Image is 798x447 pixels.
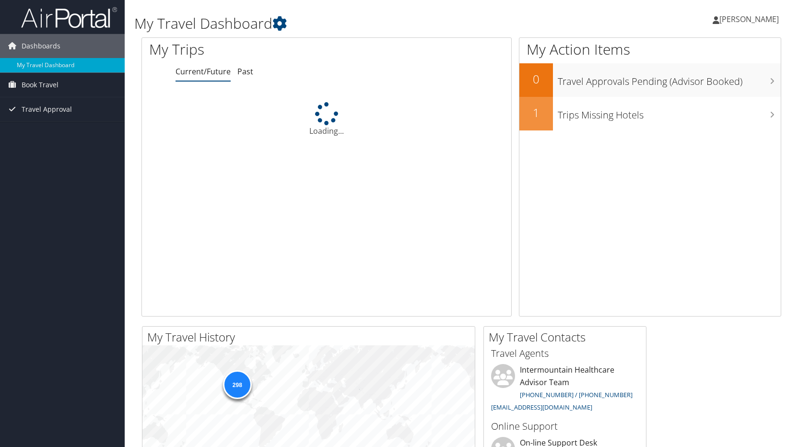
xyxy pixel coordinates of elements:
[22,34,60,58] span: Dashboards
[719,14,779,24] span: [PERSON_NAME]
[486,364,644,415] li: Intermountain Healthcare Advisor Team
[519,105,553,121] h2: 1
[22,97,72,121] span: Travel Approval
[520,390,633,399] a: [PHONE_NUMBER] / [PHONE_NUMBER]
[519,63,781,97] a: 0Travel Approvals Pending (Advisor Booked)
[22,73,59,97] span: Book Travel
[147,329,475,345] h2: My Travel History
[489,329,646,345] h2: My Travel Contacts
[491,420,639,433] h3: Online Support
[223,370,251,399] div: 298
[176,66,231,77] a: Current/Future
[558,104,781,122] h3: Trips Missing Hotels
[558,70,781,88] h3: Travel Approvals Pending (Advisor Booked)
[142,102,511,137] div: Loading...
[21,6,117,29] img: airportal-logo.png
[134,13,570,34] h1: My Travel Dashboard
[491,347,639,360] h3: Travel Agents
[713,5,788,34] a: [PERSON_NAME]
[491,403,592,412] a: [EMAIL_ADDRESS][DOMAIN_NAME]
[149,39,350,59] h1: My Trips
[519,97,781,130] a: 1Trips Missing Hotels
[519,71,553,87] h2: 0
[519,39,781,59] h1: My Action Items
[237,66,253,77] a: Past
